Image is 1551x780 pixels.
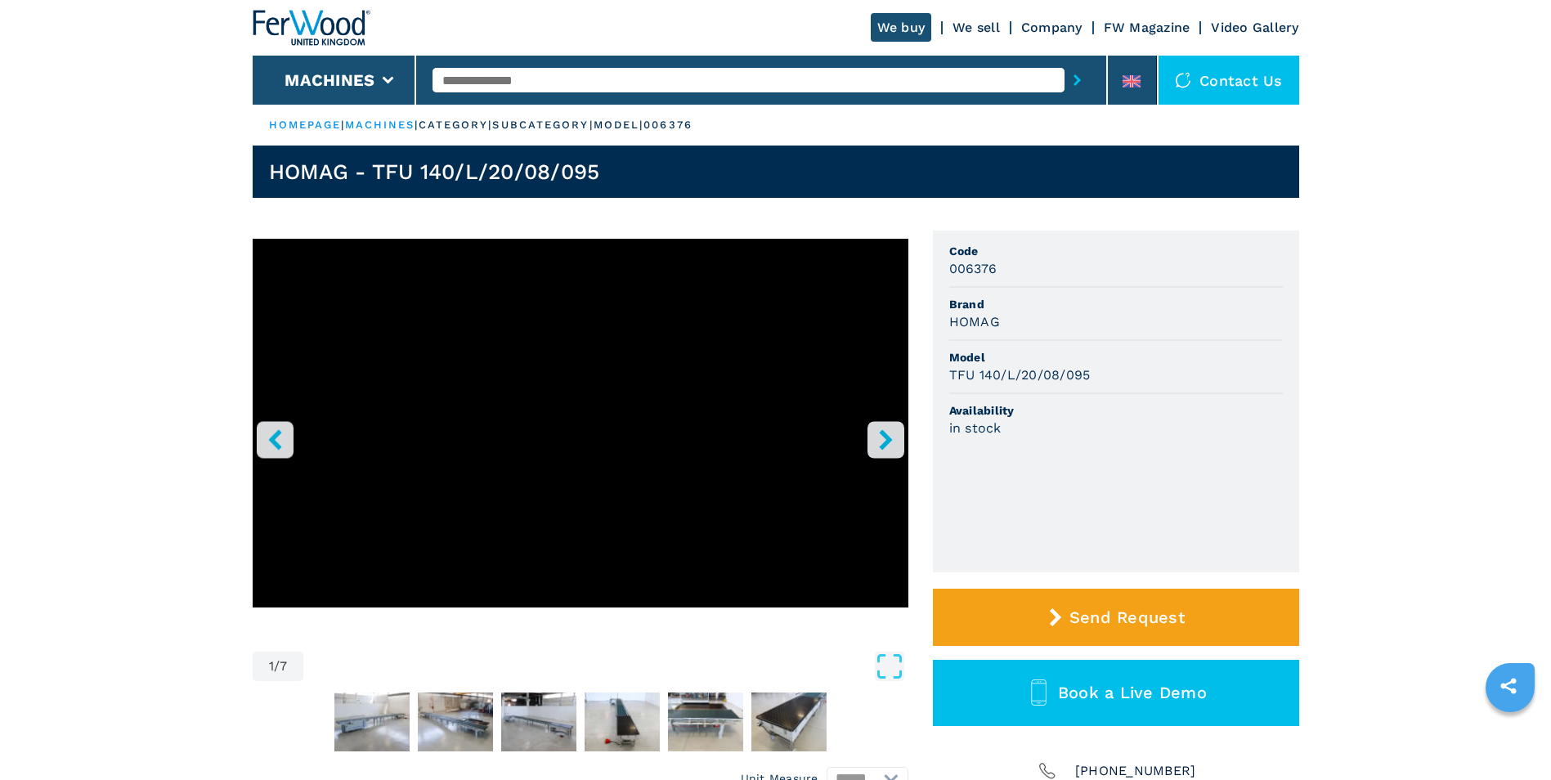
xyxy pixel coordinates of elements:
h3: 006376 [949,259,997,278]
span: Send Request [1069,607,1185,627]
button: submit-button [1065,61,1090,99]
button: Book a Live Demo [933,660,1299,726]
span: | [415,119,418,131]
span: | [341,119,344,131]
a: We sell [953,20,1000,35]
button: Go to Slide 2 [331,689,413,755]
div: Contact us [1159,56,1299,105]
span: Availability [949,402,1283,419]
h3: HOMAG [949,312,1000,331]
button: Go to Slide 7 [748,689,830,755]
h3: in stock [949,419,1002,437]
img: Contact us [1175,72,1191,88]
iframe: YouTube video player [253,239,908,607]
h1: HOMAG - TFU 140/L/20/08/095 [269,159,600,185]
a: FW Magazine [1104,20,1190,35]
img: 9aa01e0b4d1ba31b7a5eb90b3ddbf8d1 [501,693,576,751]
span: Code [949,243,1283,259]
h3: TFU 140/L/20/08/095 [949,365,1091,384]
a: sharethis [1488,666,1529,706]
a: We buy [871,13,932,42]
p: category | [419,118,493,132]
button: Send Request [933,589,1299,646]
span: Model [949,349,1283,365]
a: HOMEPAGE [269,119,342,131]
button: Go to Slide 4 [498,689,580,755]
p: 006376 [643,118,693,132]
div: Go to Slide 1 [253,239,908,635]
button: Open Fullscreen [307,652,903,681]
span: 1 [269,660,274,673]
span: 7 [280,660,287,673]
button: Go to Slide 3 [415,689,496,755]
img: bf14b183a3f2cad709908f378de73625 [668,693,743,751]
img: cabfa34d450c82d9c961e60865d8a64a [418,693,493,751]
span: Brand [949,296,1283,312]
a: Video Gallery [1211,20,1298,35]
a: machines [345,119,415,131]
span: / [274,660,280,673]
button: left-button [257,421,294,458]
img: Ferwood [253,10,370,46]
button: right-button [867,421,904,458]
span: Book a Live Demo [1058,683,1207,702]
img: 847615d7b99edd8efd7406380b8d22ad [334,693,410,751]
a: Company [1021,20,1083,35]
button: Go to Slide 5 [581,689,663,755]
p: model | [594,118,644,132]
button: Machines [285,70,374,90]
button: Go to Slide 6 [665,689,746,755]
nav: Thumbnail Navigation [253,689,908,755]
img: ea7cdb7cf2f8975b37371442013d263d [585,693,660,751]
p: subcategory | [492,118,593,132]
img: f8c9fd22dadb908242441448c693179d [751,693,827,751]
